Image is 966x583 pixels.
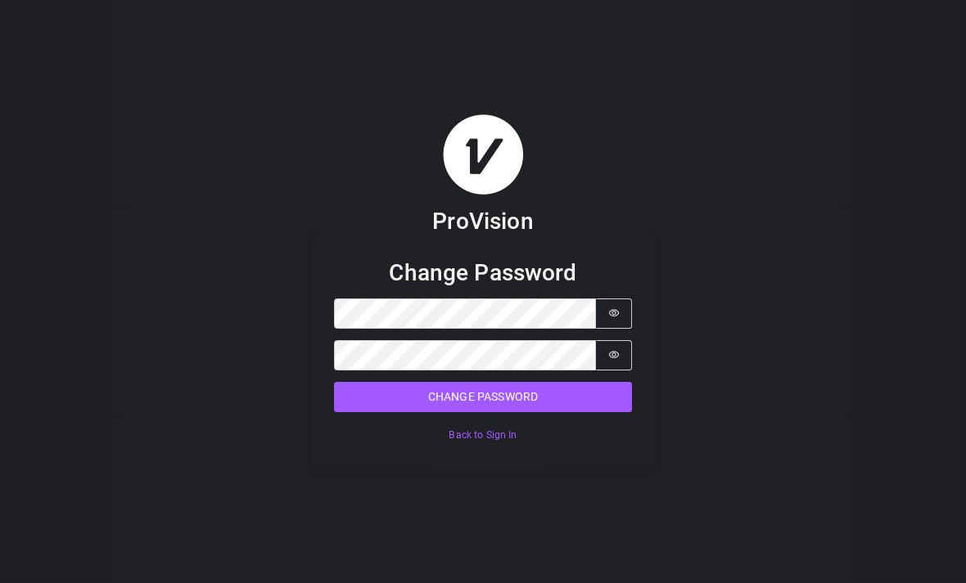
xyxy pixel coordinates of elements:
h3: ProVision [432,207,533,235]
button: Show password [596,340,632,370]
button: Show password [596,298,632,329]
button: Back to Sign In [334,424,632,447]
h3: Change Password [334,258,632,287]
button: Change Password [334,382,632,412]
